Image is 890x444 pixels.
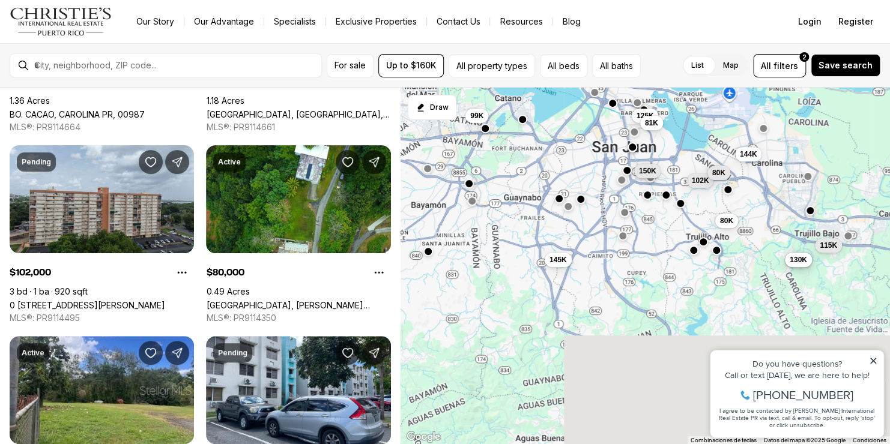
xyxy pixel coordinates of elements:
[362,150,386,174] button: Share Property
[10,109,145,119] a: BO. CACAO, CAROLINA PR, 00987
[386,61,436,70] span: Up to $160K
[819,61,873,70] span: Save search
[707,166,730,180] button: 80K
[753,54,806,77] button: Allfilters2
[13,27,174,35] div: Do you have questions?
[336,150,360,174] button: Save Property: SAINT JUST
[362,341,386,365] button: Share Property
[740,149,757,158] span: 144K
[336,341,360,365] button: Save Property: VERGEL ST BALCONES DE CAROLINA III #H-302
[592,54,641,77] button: All baths
[13,38,174,47] div: Call or text [DATE], we are here to help!
[549,255,567,265] span: 145K
[715,214,738,228] button: 80K
[471,111,484,121] span: 99K
[326,13,426,30] a: Exclusive Properties
[761,59,771,72] span: All
[820,241,838,250] span: 115K
[378,54,444,77] button: Up to $160K
[735,146,762,161] button: 144K
[639,166,656,176] span: 150K
[10,7,112,36] img: logo
[773,59,798,72] span: filters
[264,13,325,30] a: Specialists
[540,54,587,77] button: All beds
[640,116,663,130] button: 81K
[335,61,366,70] span: For sale
[637,111,654,121] span: 125K
[22,348,44,358] p: Active
[687,173,714,188] button: 102K
[127,13,184,30] a: Our Story
[218,157,241,167] p: Active
[49,56,150,68] span: [PHONE_NUMBER]
[427,13,489,30] button: Contact Us
[713,55,748,76] label: Map
[218,348,247,358] p: Pending
[206,109,390,119] a: BARRIO CACAO, CAROLINA PR, 00987
[838,17,873,26] span: Register
[206,300,390,310] a: SAINT JUST, TRUJILLO ALTO PR, 00976
[490,13,552,30] a: Resources
[634,164,661,178] button: 150K
[682,55,713,76] label: List
[802,52,807,62] span: 2
[466,109,489,123] button: 99K
[831,10,880,34] button: Register
[139,150,163,174] button: Save Property: 0 CALLE ELDER RIO #1
[790,255,807,265] span: 130K
[327,54,374,77] button: For sale
[22,157,51,167] p: Pending
[712,168,725,178] span: 80K
[170,260,194,284] button: Property options
[139,341,163,365] button: Save Property: Calle Juan Ramos BO. GUARAGUAO
[645,118,658,128] span: 81K
[408,95,456,120] button: Start drawing
[816,238,843,253] button: 115K
[184,13,264,30] a: Our Advantage
[165,341,189,365] button: Share Property
[545,253,572,267] button: 145K
[15,74,171,97] span: I agree to be contacted by [PERSON_NAME] International Real Estate PR via text, call & email. To ...
[720,216,733,226] span: 80K
[632,109,659,123] button: 125K
[449,54,535,77] button: All property types
[798,17,822,26] span: Login
[10,300,165,310] a: 0 CALLE ELDER RIO #1, SAN JUAN PR, 00924
[165,150,189,174] button: Share Property
[692,176,709,185] span: 102K
[791,10,829,34] button: Login
[552,13,590,30] a: Blog
[811,54,880,77] button: Save search
[785,253,812,267] button: 130K
[367,260,391,284] button: Property options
